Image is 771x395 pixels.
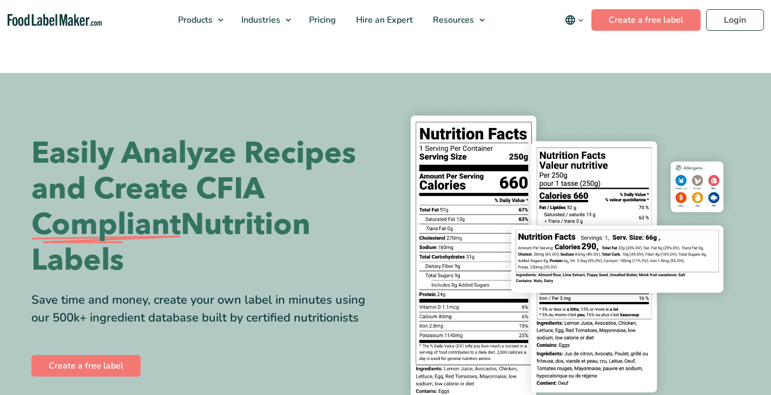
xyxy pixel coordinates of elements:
[706,9,764,31] a: Login
[430,14,475,26] span: Resources
[31,136,378,278] h1: Easily Analyze Recipes and Create CFIA Nutrition Labels
[31,207,181,243] span: Compliant
[306,14,337,26] span: Pricing
[591,9,701,31] a: Create a free label
[31,291,378,327] div: Save time and money, create your own label in minutes using our 500k+ ingredient database built b...
[175,14,214,26] span: Products
[31,355,141,377] a: Create a free label
[238,14,281,26] span: Industries
[353,14,414,26] span: Hire an Expert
